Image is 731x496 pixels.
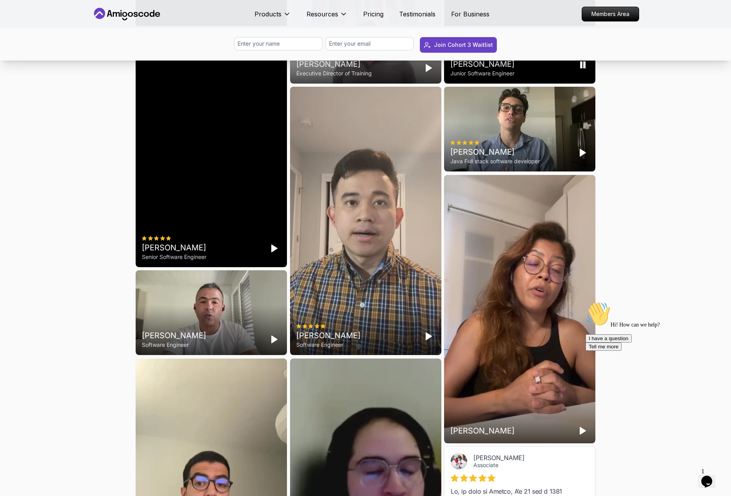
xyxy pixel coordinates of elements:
div: [PERSON_NAME] [142,242,206,253]
iframe: chat widget [698,465,723,488]
a: For Business [451,9,489,19]
button: Play [423,330,435,343]
div: 👋Hi! How can we help?I have a questionTell me more [3,3,144,52]
div: Associate [473,462,576,469]
img: :wave: [3,3,28,28]
span: Hi! How can we help? [3,23,77,29]
div: Join Cohort 3 Waitlist [434,41,493,49]
a: Pricing [363,9,383,19]
button: Resources [306,9,348,25]
button: Play [268,333,281,346]
div: Java Full stack software developer [450,157,540,165]
input: Enter your email [326,37,414,50]
img: Bianca Navey avatar [451,453,467,469]
button: Play [577,425,589,437]
a: Testimonials [399,9,435,19]
button: Tell me more [3,44,39,52]
div: [PERSON_NAME] [473,454,576,462]
div: Senior Software Engineer [142,253,206,261]
p: Resources [306,9,338,19]
a: Members Area [582,7,639,21]
div: [PERSON_NAME] [296,330,360,341]
div: [PERSON_NAME] [450,425,514,436]
button: Play [423,62,435,74]
div: Software Engineer [142,341,206,349]
button: Products [254,9,291,25]
div: [PERSON_NAME] [450,146,540,157]
button: I have a question [3,36,49,44]
button: Join Cohort 3 Waitlist [420,37,497,53]
div: [PERSON_NAME] [450,59,514,70]
div: Executive Director of Training [296,70,372,77]
iframe: chat widget [582,298,723,461]
input: Enter your name [234,37,322,50]
div: [PERSON_NAME] [142,330,206,341]
button: Pause [577,59,589,71]
p: Products [254,9,281,19]
button: Play [577,146,589,159]
div: Junior Software Engineer [450,70,514,77]
button: Play [268,242,281,255]
div: Software Engineer [296,341,360,349]
p: Members Area [582,7,639,21]
div: [PERSON_NAME] [296,59,372,70]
